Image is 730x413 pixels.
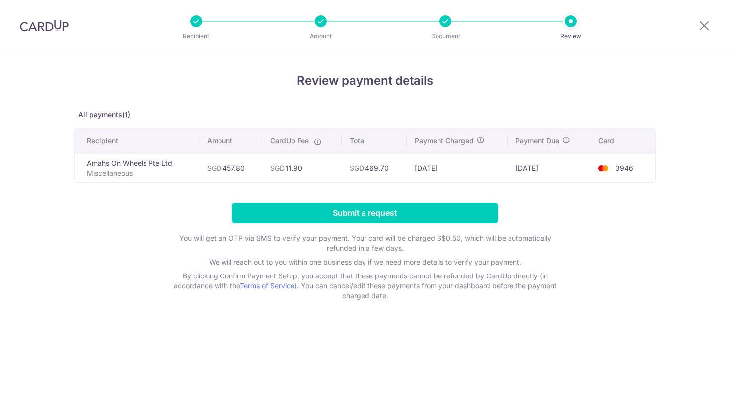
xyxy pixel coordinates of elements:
p: Amount [284,31,358,41]
td: 11.90 [262,154,342,182]
td: [DATE] [407,154,508,182]
th: Card [590,128,655,154]
p: Miscellaneous [87,168,191,178]
p: Review [534,31,607,41]
p: All payments(1) [74,110,656,120]
span: CardUp Fee [270,136,309,146]
span: SGD [207,164,221,172]
p: Document [409,31,482,41]
img: <span class="translation_missing" title="translation missing: en.account_steps.new_confirm_form.b... [593,162,613,174]
a: Terms of Service [240,281,294,290]
td: 457.80 [199,154,262,182]
p: You will get an OTP via SMS to verify your payment. Your card will be charged S$0.50, which will ... [166,233,564,253]
iframe: Opens a widget where you can find more information [666,383,720,408]
td: 469.70 [342,154,407,182]
td: [DATE] [508,154,590,182]
p: Recipient [159,31,233,41]
th: Total [342,128,407,154]
span: SGD [270,164,285,172]
input: Submit a request [232,203,498,223]
span: SGD [350,164,364,172]
span: Payment Charged [415,136,474,146]
h4: Review payment details [74,72,656,90]
img: CardUp [20,20,69,32]
th: Amount [199,128,262,154]
span: 3946 [615,164,633,172]
th: Recipient [75,128,199,154]
span: Payment Due [515,136,559,146]
p: We will reach out to you within one business day if we need more details to verify your payment. [166,257,564,267]
p: By clicking Confirm Payment Setup, you accept that these payments cannot be refunded by CardUp di... [166,271,564,301]
td: Amahs On Wheels Pte Ltd [75,154,199,182]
